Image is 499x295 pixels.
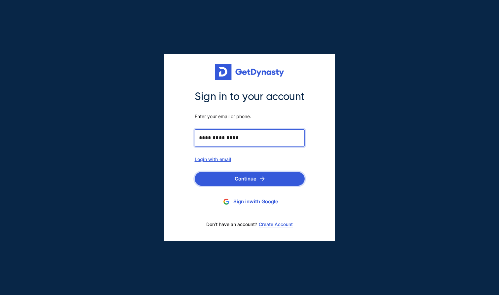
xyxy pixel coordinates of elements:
[195,172,305,186] button: Continue
[195,156,305,162] div: Login with email
[215,64,284,80] img: Get started for free with Dynasty Trust Company
[195,217,305,231] div: Don’t have an account?
[259,222,293,227] a: Create Account
[195,114,305,119] span: Enter your email or phone.
[195,90,305,104] span: Sign in to your account
[195,196,305,208] button: Sign inwith Google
